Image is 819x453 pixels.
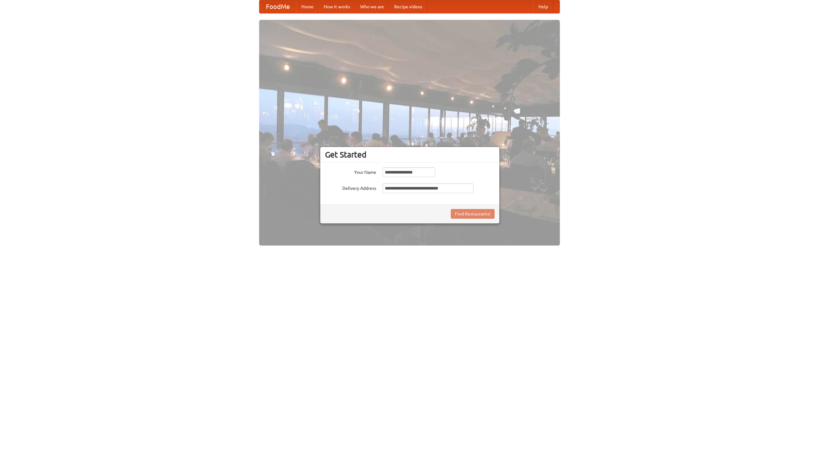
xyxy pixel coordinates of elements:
label: Delivery Address [325,183,376,191]
a: Help [533,0,553,13]
h3: Get Started [325,150,495,159]
a: Home [296,0,319,13]
a: FoodMe [259,0,296,13]
a: How it works [319,0,355,13]
a: Recipe videos [389,0,427,13]
label: Your Name [325,167,376,175]
a: Who we are [355,0,389,13]
button: Find Restaurants! [451,209,495,219]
